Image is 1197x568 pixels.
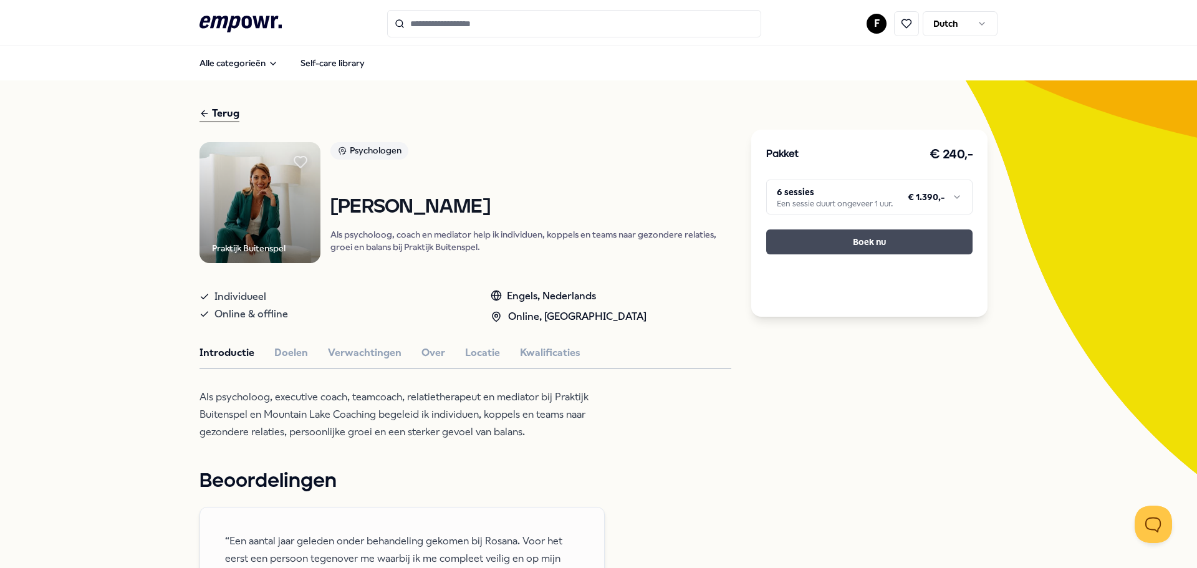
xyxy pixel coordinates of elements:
[520,345,580,361] button: Kwalificaties
[491,288,647,304] div: Engels, Nederlands
[1135,506,1172,543] iframe: Help Scout Beacon - Open
[199,345,254,361] button: Introductie
[766,229,973,254] button: Boek nu
[421,345,445,361] button: Over
[199,388,605,441] p: Als psycholoog, executive coach, teamcoach, relatietherapeut en mediator bij Praktijk Buitenspel ...
[274,345,308,361] button: Doelen
[867,14,887,34] button: F
[212,241,286,255] div: Praktijk Buitenspel
[930,145,973,165] h3: € 240,-
[214,306,288,323] span: Online & offline
[214,288,266,306] span: Individueel
[766,147,799,163] h3: Pakket
[291,51,375,75] a: Self-care library
[199,105,239,122] div: Terug
[190,51,288,75] button: Alle categorieën
[190,51,375,75] nav: Main
[330,142,408,160] div: Psychologen
[330,142,731,164] a: Psychologen
[491,309,647,325] div: Online, [GEOGRAPHIC_DATA]
[387,10,761,37] input: Search for products, categories or subcategories
[328,345,401,361] button: Verwachtingen
[199,466,731,497] h1: Beoordelingen
[330,196,731,218] h1: [PERSON_NAME]
[465,345,500,361] button: Locatie
[330,228,731,253] p: Als psycholoog, coach en mediator help ik individuen, koppels en teams naar gezondere relaties, g...
[199,142,320,263] img: Product Image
